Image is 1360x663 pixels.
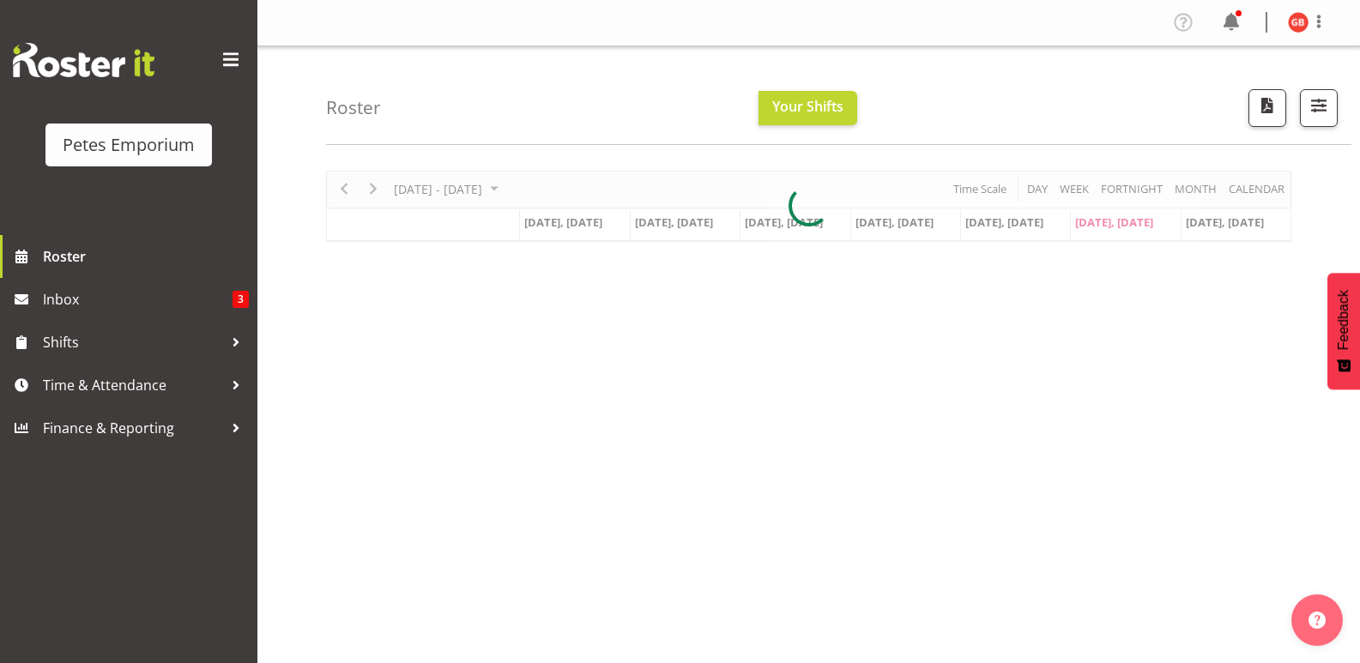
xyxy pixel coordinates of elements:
[1336,290,1351,350] span: Feedback
[759,91,857,125] button: Your Shifts
[233,291,249,308] span: 3
[43,415,223,441] span: Finance & Reporting
[772,97,843,116] span: Your Shifts
[326,98,381,118] h4: Roster
[43,372,223,398] span: Time & Attendance
[1288,12,1309,33] img: gillian-byford11184.jpg
[43,244,249,269] span: Roster
[63,132,195,158] div: Petes Emporium
[1300,89,1338,127] button: Filter Shifts
[1327,273,1360,389] button: Feedback - Show survey
[1248,89,1286,127] button: Download a PDF of the roster according to the set date range.
[1309,612,1326,629] img: help-xxl-2.png
[43,286,233,312] span: Inbox
[43,329,223,355] span: Shifts
[13,43,154,77] img: Rosterit website logo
